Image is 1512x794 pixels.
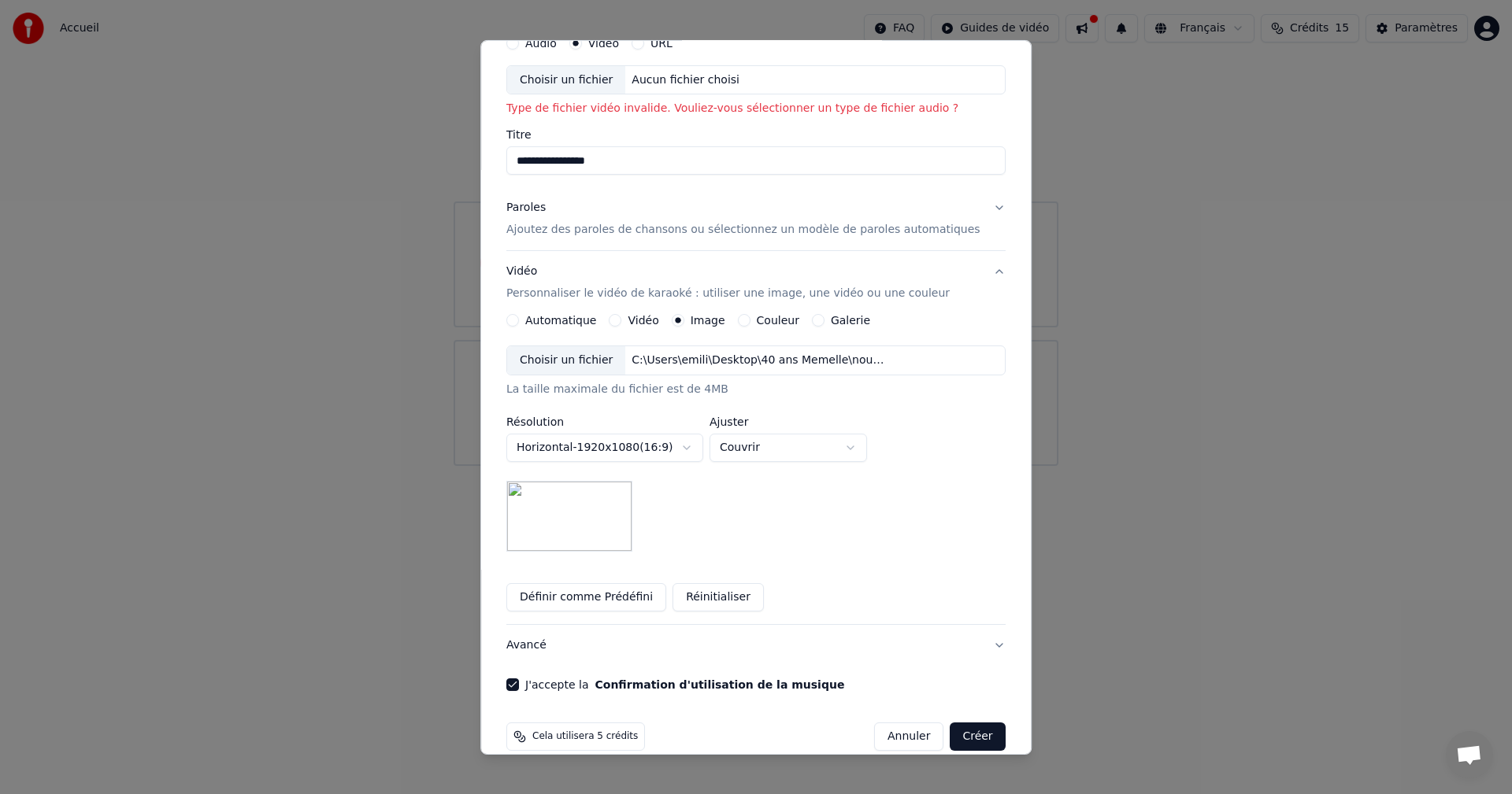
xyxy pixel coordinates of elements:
[506,416,703,427] label: Résolution
[506,314,1006,624] div: VidéoPersonnaliser le vidéo de karaoké : utiliser une image, une vidéo ou une couleur
[628,315,659,326] label: Vidéo
[506,129,1006,140] label: Titre
[507,65,625,94] div: Choisir un fichier
[525,37,557,48] label: Audio
[506,382,1006,397] div: La taille maximale du fichier est de 4MB
[506,101,1006,116] p: Type de fichier vidéo invalide. Vouliez-vous sélectionner un type de fichier audio ?
[506,264,950,301] div: Vidéo
[506,286,950,301] p: Personnaliser le vidéo de karaoké : utiliser une image, une vidéo ou une couleur
[757,315,799,326] label: Couleur
[506,251,1006,314] button: VidéoPersonnaliser le vidéo de karaoké : utiliser une image, une vidéo ou une couleur
[506,625,1006,666] button: Avancé
[626,353,894,368] div: C:\Users\emili\Desktop\40 ans Memelle\nouveau 039.jpg
[588,37,619,48] label: Vidéo
[506,200,546,216] div: Paroles
[691,315,725,326] label: Image
[595,679,845,690] button: J'accepte la
[507,346,625,375] div: Choisir un fichier
[532,730,638,743] span: Cela utilisera 5 crédits
[506,222,980,238] p: Ajoutez des paroles de chansons ou sélectionnez un modèle de paroles automatiques
[525,315,596,326] label: Automatique
[525,679,844,690] label: J'accepte la
[951,722,1006,751] button: Créer
[506,583,666,611] button: Définir comme Prédéfini
[673,583,764,611] button: Réinitialiser
[650,37,673,48] label: URL
[506,187,1006,250] button: ParolesAjoutez des paroles de chansons ou sélectionnez un modèle de paroles automatiques
[710,416,867,427] label: Ajuster
[831,315,870,326] label: Galerie
[874,722,943,751] button: Annuler
[626,72,747,87] div: Aucun fichier choisi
